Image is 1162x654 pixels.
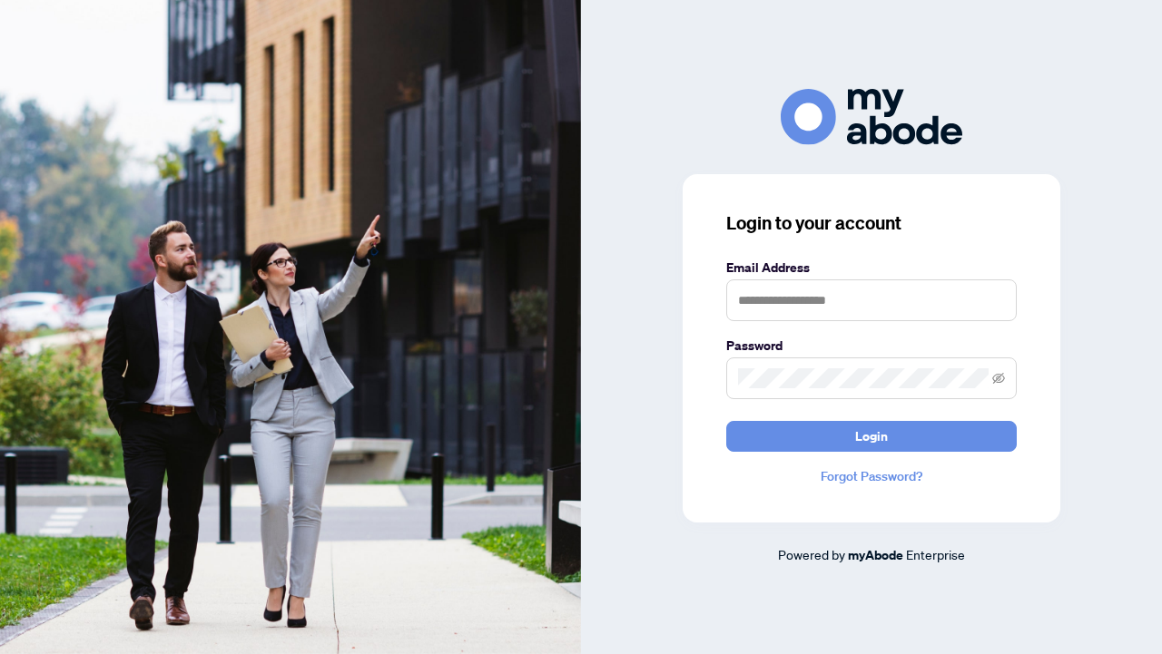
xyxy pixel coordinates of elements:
label: Password [726,336,1017,356]
label: Email Address [726,258,1017,278]
img: ma-logo [781,89,962,144]
span: eye-invisible [992,372,1005,385]
a: myAbode [848,545,903,565]
button: Login [726,421,1017,452]
span: Login [855,422,888,451]
h3: Login to your account [726,210,1017,236]
span: Enterprise [906,546,965,562]
a: Forgot Password? [726,466,1017,486]
span: Powered by [778,546,845,562]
